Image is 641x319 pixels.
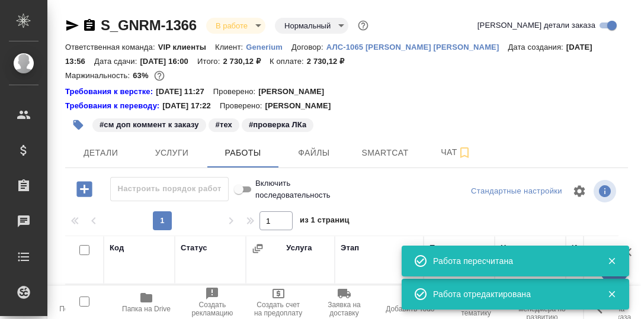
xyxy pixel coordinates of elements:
[341,242,359,254] div: Этап
[275,18,348,34] div: В работе
[307,57,354,66] p: 2 730,12 ₽
[245,286,311,319] button: Создать счет на предоплату
[152,68,167,83] button: 832.47 RUB;
[140,57,197,66] p: [DATE] 16:00
[386,305,434,313] span: Добавить Todo
[180,286,245,319] button: Создать рекламацию
[216,119,232,131] p: #тех
[122,305,171,313] span: Папка на Drive
[594,180,618,202] span: Посмотреть информацию
[433,288,589,300] div: Работа отредактирована
[501,242,560,266] div: Направление перевода
[82,18,97,33] button: Скопировать ссылку
[286,146,342,160] span: Файлы
[65,86,156,98] a: Требования к верстке:
[162,100,220,112] p: [DATE] 17:22
[113,286,179,319] button: Папка на Drive
[65,18,79,33] button: Скопировать ссылку для ЯМессенджера
[428,145,485,160] span: Чат
[220,100,265,112] p: Проверено:
[213,86,259,98] p: Проверено:
[212,21,251,31] button: В работе
[206,18,265,34] div: В работе
[468,182,565,201] div: split button
[300,213,350,230] span: из 1 страниц
[133,71,151,80] p: 63%
[357,146,414,160] span: Smartcat
[281,21,334,31] button: Нормальный
[286,242,312,254] div: Услуга
[258,86,333,98] p: [PERSON_NAME]
[158,43,215,51] p: VIP клиенты
[318,301,370,317] span: Заявка на доставку
[110,242,124,254] div: Код
[143,146,200,160] span: Услуги
[94,57,140,66] p: Дата сдачи:
[65,43,158,51] p: Ответственная команда:
[600,256,624,266] button: Закрыть
[477,20,595,31] span: [PERSON_NAME] детали заказа
[572,242,624,254] div: Исполнитель
[252,243,264,254] button: Сгруппировать
[215,43,246,51] p: Клиент:
[101,17,197,33] a: S_GNRM-1366
[326,43,508,51] p: АЛС-1065 [PERSON_NAME] [PERSON_NAME]
[187,301,238,317] span: Создать рекламацию
[311,286,377,319] button: Заявка на доставку
[65,100,162,112] div: Нажми, чтобы открыть папку с инструкцией
[291,43,326,51] p: Договор:
[249,119,306,131] p: #проверка ЛКа
[65,71,133,80] p: Маржинальность:
[223,57,270,66] p: 2 730,12 ₽
[457,146,472,160] svg: Подписаться
[565,177,594,205] span: Настроить таблицу
[65,112,91,138] button: Добавить тэг
[265,100,339,112] p: [PERSON_NAME]
[181,242,207,254] div: Статус
[207,119,241,129] span: тех
[430,242,491,254] div: Подразделение
[326,41,508,51] a: АЛС-1065 [PERSON_NAME] [PERSON_NAME]
[47,286,113,319] button: Пересчитать
[377,286,443,319] button: Добавить Todo
[355,18,371,33] button: Доп статусы указывают на важность/срочность заказа
[246,41,291,51] a: Generium
[59,305,101,313] span: Пересчитать
[197,57,223,66] p: Итого:
[156,86,213,98] p: [DATE] 11:27
[508,43,566,51] p: Дата создания:
[270,57,307,66] p: К оплате:
[100,119,199,131] p: #см доп коммент к заказу
[252,301,304,317] span: Создать счет на предоплату
[72,146,129,160] span: Детали
[433,255,589,267] div: Работа пересчитана
[600,289,624,299] button: Закрыть
[214,146,271,160] span: Работы
[68,177,101,201] button: Добавить работу
[65,100,162,112] a: Требования к переводу:
[246,43,291,51] p: Generium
